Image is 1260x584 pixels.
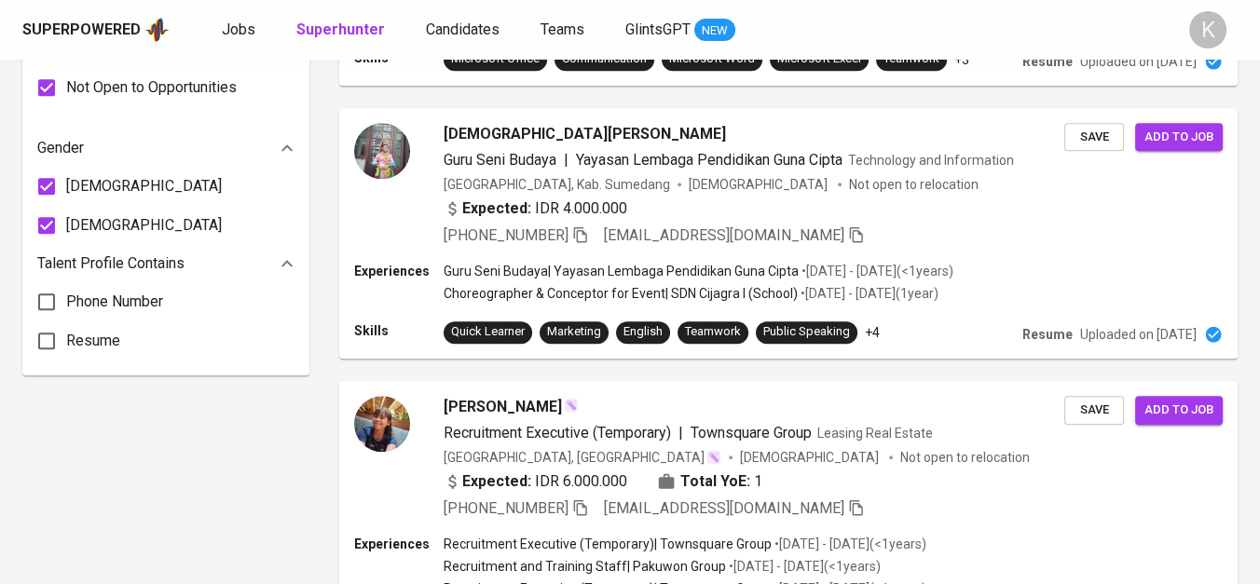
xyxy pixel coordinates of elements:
[1022,52,1073,71] p: Resume
[678,422,683,444] span: |
[625,20,691,38] span: GlintsGPT
[849,175,979,194] p: Not open to relocation
[37,137,84,159] p: Gender
[444,175,670,194] div: [GEOGRAPHIC_DATA], Kab. Sumedang
[354,535,444,553] p: Experiences
[462,197,531,220] b: Expected:
[426,19,503,42] a: Candidates
[623,323,663,341] div: English
[66,76,237,99] span: Not Open to Opportunities
[576,151,842,169] span: Yayasan Lembaga Pendidikan Guna Cipta
[689,175,830,194] span: [DEMOGRAPHIC_DATA]
[444,424,671,441] span: Recruitment Executive (Temporary)
[444,123,726,145] span: [DEMOGRAPHIC_DATA][PERSON_NAME]
[1080,52,1197,71] p: Uploaded on [DATE]
[451,323,525,341] div: Quick Learner
[799,262,953,280] p: • [DATE] - [DATE] ( <1 years )
[222,20,255,38] span: Jobs
[37,129,294,167] div: Gender
[680,470,750,493] b: Total YoE:
[848,153,1014,168] span: Technology and Information
[444,226,568,244] span: [PHONE_NUMBER]
[798,284,938,303] p: • [DATE] - [DATE] ( 1 year )
[444,470,627,493] div: IDR 6.000.000
[865,323,880,342] p: +4
[222,19,259,42] a: Jobs
[772,535,926,553] p: • [DATE] - [DATE] ( <1 years )
[1022,325,1073,344] p: Resume
[296,20,385,38] b: Superhunter
[22,16,170,44] a: Superpoweredapp logo
[694,21,735,40] span: NEW
[754,470,762,493] span: 1
[354,396,410,452] img: 2ece72fad096234cbd48ab5517e6f6ce.jpg
[1064,123,1124,152] button: Save
[444,557,726,576] p: Recruitment and Training Staff | Pakuwon Group
[706,450,721,465] img: magic_wand.svg
[339,108,1238,359] a: [DEMOGRAPHIC_DATA][PERSON_NAME]Guru Seni Budaya|Yayasan Lembaga Pendidikan Guna CiptaTechnology a...
[144,16,170,44] img: app logo
[763,323,850,341] div: Public Speaking
[817,426,933,441] span: Leasing Real Estate
[444,151,556,169] span: Guru Seni Budaya
[1064,396,1124,425] button: Save
[740,448,882,467] span: [DEMOGRAPHIC_DATA]
[354,123,410,179] img: 31abb656b4324acd9351b4c74c2737d5.jpg
[625,19,735,42] a: GlintsGPT NEW
[1074,127,1115,148] span: Save
[37,245,294,282] div: Talent Profile Contains
[900,448,1030,467] p: Not open to relocation
[37,252,185,275] p: Talent Profile Contains
[564,398,579,413] img: magic_wand.svg
[444,262,799,280] p: Guru Seni Budaya | Yayasan Lembaga Pendidikan Guna Cipta
[1080,325,1197,344] p: Uploaded on [DATE]
[1144,400,1213,421] span: Add to job
[66,214,222,237] span: [DEMOGRAPHIC_DATA]
[296,19,389,42] a: Superhunter
[66,330,120,352] span: Resume
[691,424,812,441] span: Townsquare Group
[1074,400,1115,421] span: Save
[1135,123,1223,152] button: Add to job
[444,535,772,553] p: Recruitment Executive (Temporary) | Townsquare Group
[547,323,601,341] div: Marketing
[426,20,500,38] span: Candidates
[604,226,844,244] span: [EMAIL_ADDRESS][DOMAIN_NAME]
[726,557,881,576] p: • [DATE] - [DATE] ( <1 years )
[604,499,844,517] span: [EMAIL_ADDRESS][DOMAIN_NAME]
[444,197,627,220] div: IDR 4.000.000
[541,20,584,38] span: Teams
[685,323,741,341] div: Teamwork
[564,149,568,171] span: |
[541,19,588,42] a: Teams
[22,20,141,41] div: Superpowered
[462,470,531,493] b: Expected:
[66,291,163,313] span: Phone Number
[444,396,562,418] span: [PERSON_NAME]
[354,262,444,280] p: Experiences
[1189,11,1226,48] div: K
[444,499,568,517] span: [PHONE_NUMBER]
[444,284,798,303] p: Choreographer & Conceptor for Event | SDN Cijagra I (School)
[66,175,222,197] span: [DEMOGRAPHIC_DATA]
[444,448,721,467] div: [GEOGRAPHIC_DATA], [GEOGRAPHIC_DATA]
[1144,127,1213,148] span: Add to job
[354,321,444,340] p: Skills
[1135,396,1223,425] button: Add to job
